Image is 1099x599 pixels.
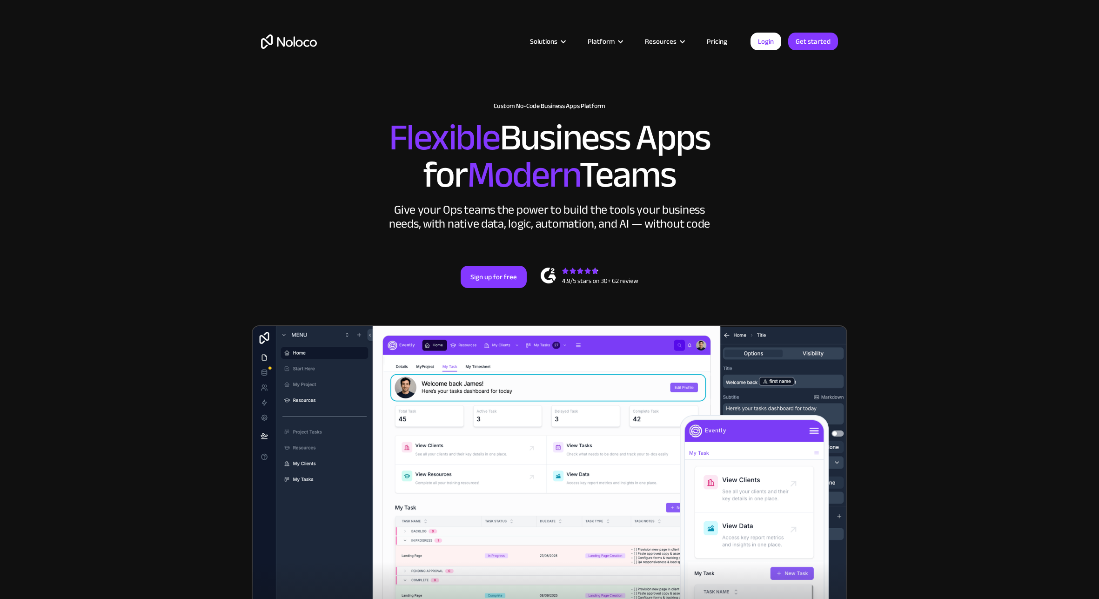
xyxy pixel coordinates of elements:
h2: Business Apps for Teams [261,119,838,194]
a: Login [751,33,781,50]
div: Platform [576,35,633,47]
a: home [261,34,317,49]
div: Solutions [518,35,576,47]
a: Pricing [695,35,739,47]
div: Platform [588,35,615,47]
div: Give your Ops teams the power to build the tools your business needs, with native data, logic, au... [387,203,712,231]
div: Solutions [530,35,557,47]
span: Flexible [389,103,500,172]
a: Get started [788,33,838,50]
div: Resources [633,35,695,47]
h1: Custom No-Code Business Apps Platform [261,102,838,110]
span: Modern [467,140,579,209]
a: Sign up for free [461,266,527,288]
div: Resources [645,35,677,47]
